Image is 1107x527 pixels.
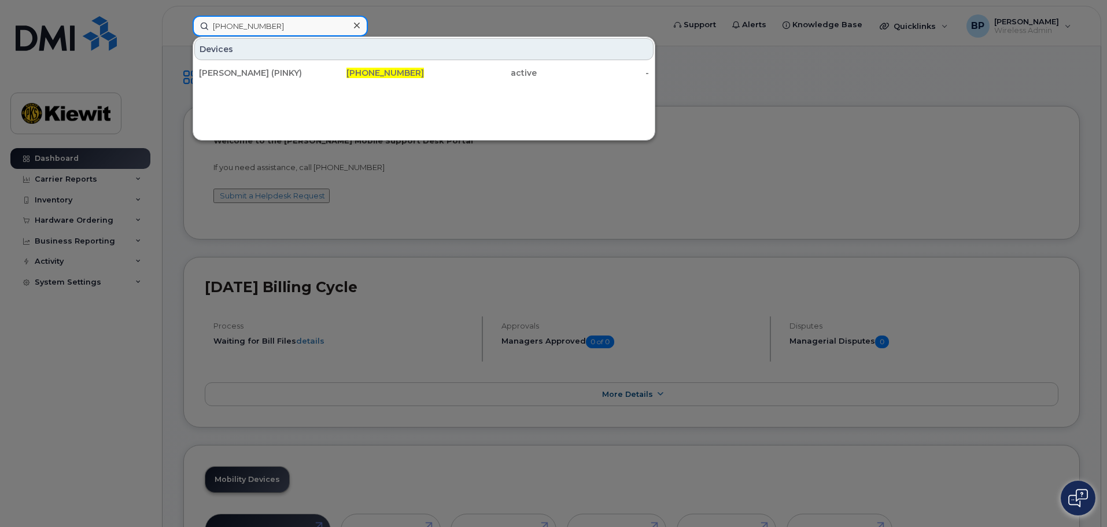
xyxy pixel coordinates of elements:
[424,67,537,79] div: active
[194,62,654,83] a: [PERSON_NAME] (PINKY)[PHONE_NUMBER]active-
[199,67,312,79] div: [PERSON_NAME] (PINKY)
[346,68,424,78] span: [PHONE_NUMBER]
[537,67,650,79] div: -
[194,38,654,60] div: Devices
[1068,489,1088,507] img: Open chat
